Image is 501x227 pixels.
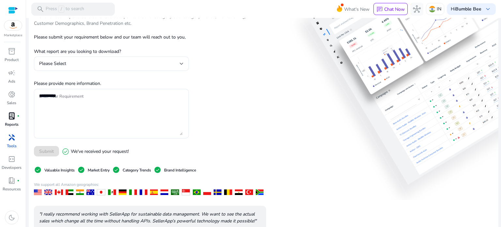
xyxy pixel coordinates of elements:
span: handyman [8,134,16,141]
p: We've received your request! [62,148,129,155]
span: / [58,6,64,13]
p: Reports [5,122,19,127]
span: keyboard_arrow_down [484,5,492,13]
p: Valuable Insights [44,167,75,173]
p: Please submit your requirement below and our team will reach out to you, [34,34,189,41]
span: campaign [8,69,16,77]
button: chatChat Now [373,3,408,15]
span: book_4 [8,177,16,185]
b: Bumble Bee [455,6,481,12]
span: check_circle [34,166,42,174]
p: Ads [8,78,15,84]
span: Please Select [39,60,66,67]
p: Tools [7,143,17,149]
p: Category Trends [123,167,151,173]
span: code_blocks [8,155,16,163]
p: The looks at various data points around Category/Sub-category Trends, Market Sizing, Customer Dem... [34,13,266,27]
span: check_circle [112,166,120,174]
p: Sales [7,100,16,106]
span: fiber_manual_record [17,115,20,117]
p: Chat Now [384,6,405,12]
span: inventory_2 [8,47,16,55]
span: donut_small [8,90,16,98]
span: check_circle [62,148,69,155]
img: amazon.svg [4,21,22,30]
p: "I really recommend working with SellerApp for sustainable data management. We want to see the ac... [39,211,261,224]
p: Resources [3,186,21,192]
span: fiber_manual_record [17,179,20,182]
span: chat [376,6,383,13]
p: IN [437,3,441,15]
p: Market Entry [88,167,110,173]
p: Product [5,57,19,63]
p: Marketplace [4,33,22,38]
p: What report are you looking to download? [34,43,189,55]
img: in.svg [429,6,435,12]
button: hub [410,3,423,16]
span: hub [413,5,421,13]
span: What's New [344,4,370,15]
p: We support all Amazon geographies: [34,182,266,187]
p: Please provide more information. [34,80,189,87]
p: Hi [451,7,481,11]
span: search [37,5,44,13]
p: Press to search [46,6,84,13]
p: Brand Intelligence [164,167,196,173]
span: check_circle [154,166,161,174]
span: check_circle [77,166,85,174]
span: dark_mode [8,214,16,221]
span: lab_profile [8,112,16,120]
p: Developers [2,165,22,170]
